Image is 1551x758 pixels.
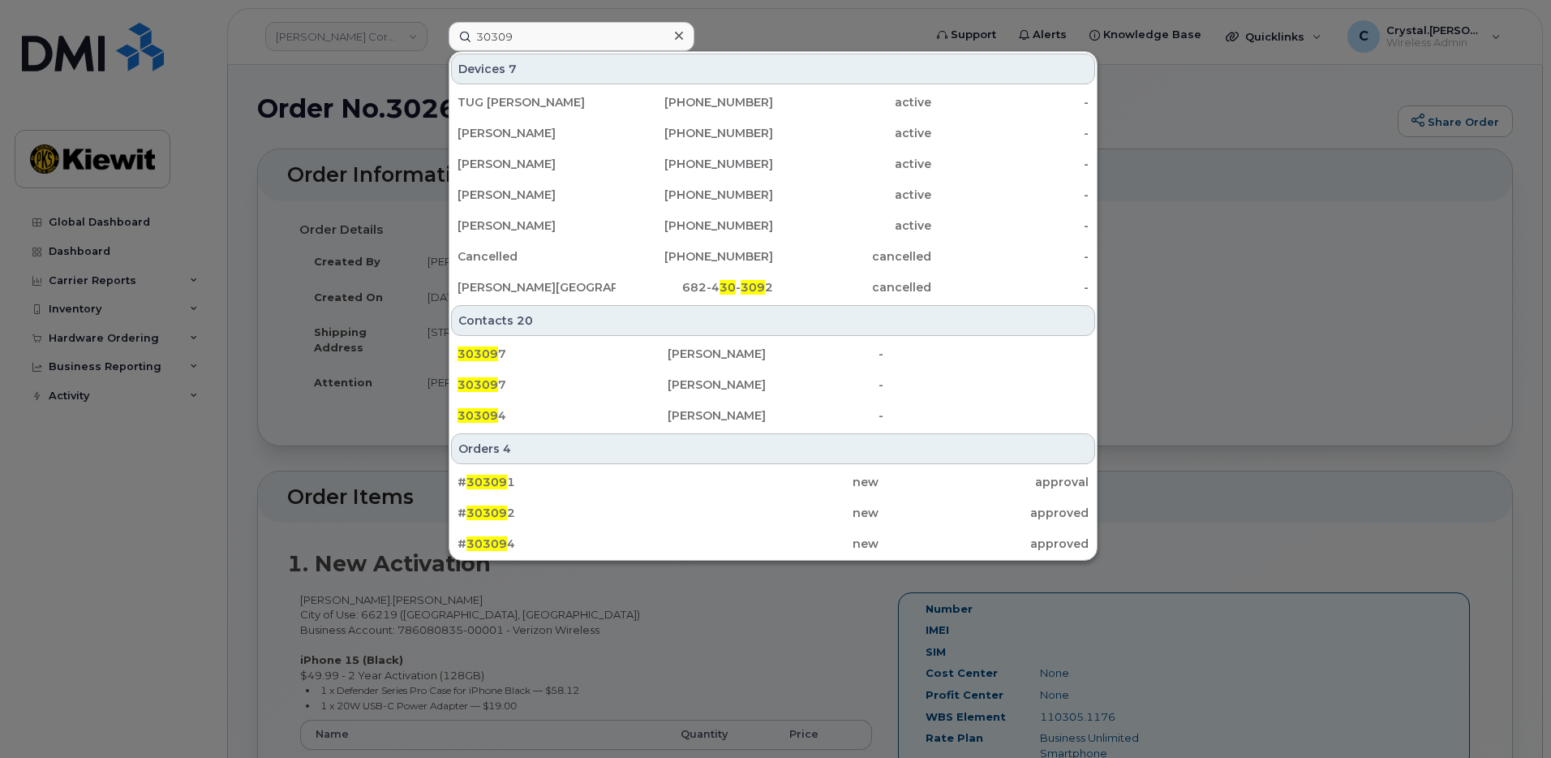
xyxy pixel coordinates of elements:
span: 30309 [466,475,507,489]
span: 30309 [466,536,507,551]
div: approved [879,536,1089,552]
div: - [931,156,1089,172]
a: #303092newapproved [451,498,1095,528]
span: 30309 [458,377,498,392]
div: [PERSON_NAME] [458,217,616,234]
span: 30 [720,280,736,295]
div: active [773,125,931,141]
div: [PERSON_NAME] [668,377,878,393]
div: active [773,156,931,172]
div: - [931,279,1089,295]
div: Devices [451,54,1095,84]
a: 303097[PERSON_NAME]- [451,339,1095,368]
div: [PERSON_NAME][GEOGRAPHIC_DATA] [458,279,616,295]
a: #303091newapproval [451,467,1095,497]
div: active [773,187,931,203]
div: 7 [458,346,668,362]
div: [PHONE_NUMBER] [616,94,774,110]
div: # 2 [458,505,668,521]
span: 4 [503,441,511,457]
div: - [879,377,1089,393]
div: [PERSON_NAME] [458,156,616,172]
div: - [931,125,1089,141]
div: - [931,248,1089,265]
a: [PERSON_NAME][PHONE_NUMBER]active- [451,149,1095,179]
div: new [668,505,878,521]
div: Orders [451,433,1095,464]
a: 303097[PERSON_NAME]- [451,370,1095,399]
a: #303094newapproved [451,529,1095,558]
div: Contacts [451,305,1095,336]
a: [PERSON_NAME][GEOGRAPHIC_DATA]682-430-3092cancelled- [451,273,1095,302]
div: Cancelled [458,248,616,265]
div: TUG [PERSON_NAME] [458,94,616,110]
div: approved [879,505,1089,521]
a: [PERSON_NAME][PHONE_NUMBER]active- [451,180,1095,209]
div: 4 [458,407,668,424]
a: [PERSON_NAME][PHONE_NUMBER]active- [451,211,1095,240]
span: 309 [741,280,765,295]
div: [PERSON_NAME] [458,187,616,203]
div: [PERSON_NAME] [668,346,878,362]
div: [PHONE_NUMBER] [616,248,774,265]
div: active [773,94,931,110]
span: 30309 [458,408,498,423]
span: 30309 [466,506,507,520]
div: # 1 [458,474,668,490]
div: approval [879,474,1089,490]
div: cancelled [773,279,931,295]
div: new [668,474,878,490]
div: 682-4 - 2 [616,279,774,295]
span: 7 [509,61,517,77]
div: - [931,217,1089,234]
div: [PHONE_NUMBER] [616,125,774,141]
div: [PERSON_NAME] [668,407,878,424]
div: - [879,407,1089,424]
div: - [879,346,1089,362]
span: 30309 [458,347,498,361]
a: Cancelled[PHONE_NUMBER]cancelled- [451,242,1095,271]
div: # 4 [458,536,668,552]
div: [PHONE_NUMBER] [616,156,774,172]
div: - [931,94,1089,110]
div: [PHONE_NUMBER] [616,187,774,203]
span: 20 [517,312,533,329]
div: new [668,536,878,552]
div: - [931,187,1089,203]
div: cancelled [773,248,931,265]
a: 303094[PERSON_NAME]- [451,401,1095,430]
div: [PHONE_NUMBER] [616,217,774,234]
div: active [773,217,931,234]
div: 7 [458,377,668,393]
iframe: Messenger Launcher [1480,687,1539,746]
a: TUG [PERSON_NAME][PHONE_NUMBER]active- [451,88,1095,117]
div: [PERSON_NAME] [458,125,616,141]
a: [PERSON_NAME][PHONE_NUMBER]active- [451,118,1095,148]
